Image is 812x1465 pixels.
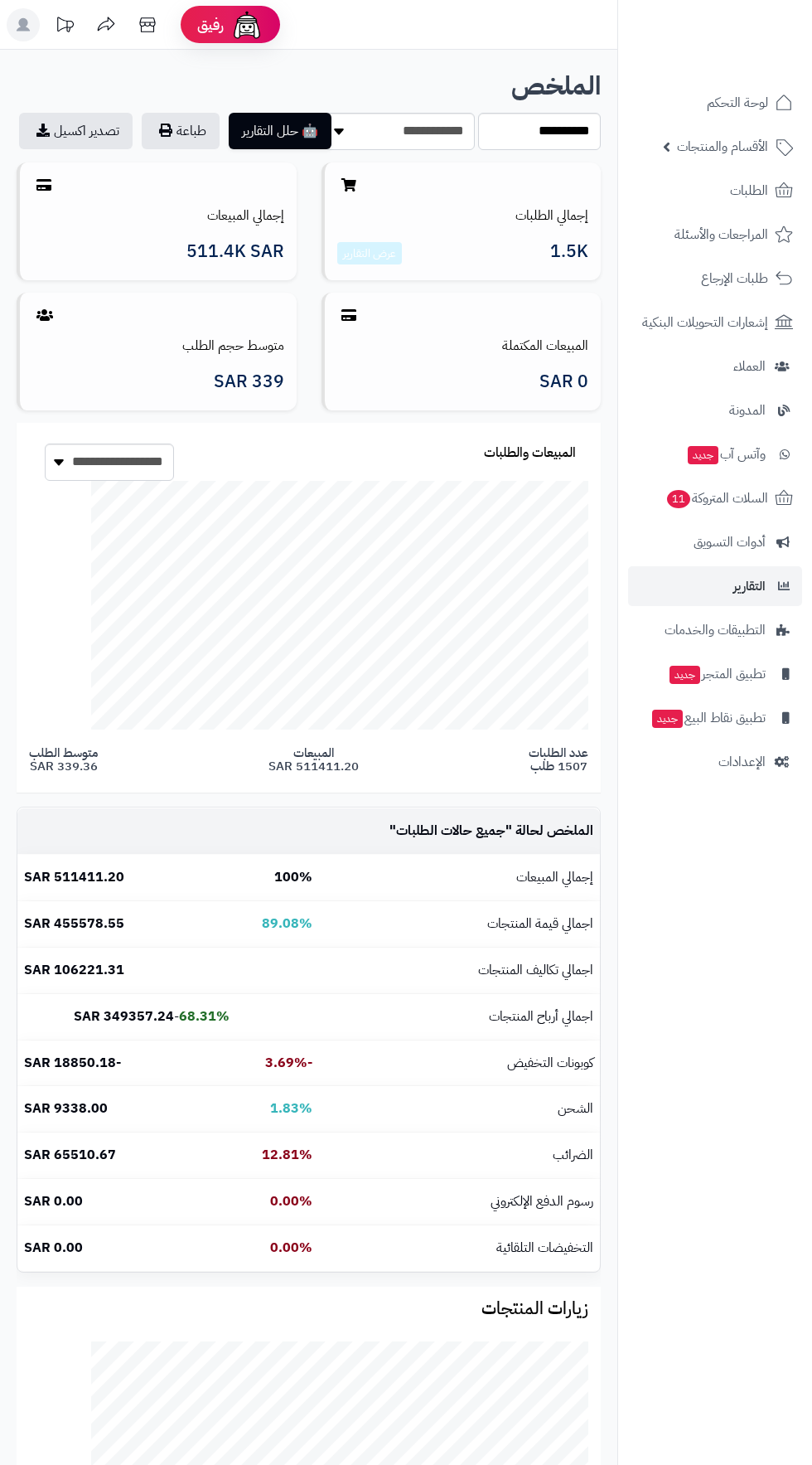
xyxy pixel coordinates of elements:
a: الطلبات [628,171,802,211]
td: إجمالي المبيعات [319,855,600,900]
span: العملاء [733,355,766,378]
td: اجمالي قيمة المنتجات [319,901,600,947]
b: 0.00% [270,1191,312,1211]
td: كوبونات التخفيض [319,1041,600,1086]
a: طلبات الإرجاع [628,259,802,298]
b: -3.69% [265,1053,312,1073]
a: أدوات التسويق [628,522,802,562]
a: تطبيق نقاط البيعجديد [628,698,802,738]
td: التخفيضات التلقائية [319,1225,600,1271]
span: جديد [688,446,718,464]
b: 349357.24 SAR [74,1007,174,1026]
b: 100% [274,867,312,887]
td: اجمالي تكاليف المنتجات [319,948,600,993]
span: متوسط الطلب 339.36 SAR [29,746,98,774]
a: المراجعات والأسئلة [628,215,802,255]
b: 511411.20 SAR [24,867,124,887]
a: إجمالي المبيعات [207,206,284,226]
a: متوسط حجم الطلب [182,336,284,356]
a: التقارير [628,566,802,606]
a: لوحة التحكم [628,83,802,123]
span: جميع حالات الطلبات [396,821,505,841]
b: 1.83% [270,1099,312,1118]
button: طباعة [142,113,220,149]
span: جديد [669,666,700,684]
span: 0 SAR [539,372,588,391]
td: الضرائب [319,1133,600,1178]
a: المبيعات المكتملة [502,336,588,356]
td: الملخص لحالة " " [319,808,600,854]
a: العملاء [628,347,802,386]
span: الإعدادات [718,750,766,774]
span: المراجعات والأسئلة [674,223,768,246]
td: رسوم الدفع الإلكتروني [319,1179,600,1225]
a: إجمالي الطلبات [515,206,588,226]
span: المبيعات 511411.20 SAR [268,746,359,774]
span: السلات المتروكة [665,487,768,510]
span: إشعارات التحويلات البنكية [642,311,768,334]
a: المدونة [628,391,802,430]
td: الشحن [319,1086,600,1132]
b: 455578.55 SAR [24,914,124,934]
span: الطلبات [730,179,768,202]
button: 🤖 حلل التقارير [229,113,331,149]
b: 9338.00 SAR [24,1099,108,1118]
span: التقارير [733,575,766,598]
b: 89.08% [262,914,312,934]
span: تطبيق نقاط البيع [650,706,766,730]
span: التطبيقات والخدمات [665,619,766,642]
span: 1.5K [550,242,588,265]
a: تطبيق المتجرجديد [628,654,802,694]
b: 0.00% [270,1238,312,1258]
a: تحديثات المنصة [44,8,85,46]
h3: زيارات المنتجات [29,1299,588,1318]
a: التطبيقات والخدمات [628,610,802,650]
b: -18850.18 SAR [24,1053,121,1073]
span: أدوات التسويق [694,531,766,554]
span: لوحة التحكم [707,91,768,114]
b: 0.00 SAR [24,1191,83,1211]
td: - [17,994,236,1040]
b: 0.00 SAR [24,1238,83,1258]
a: الإعدادات [628,742,802,782]
span: 11 [667,490,691,509]
a: إشعارات التحويلات البنكية [628,303,802,342]
h3: المبيعات والطلبات [484,446,576,461]
span: الأقسام والمنتجات [677,135,768,158]
span: رفيق [197,15,224,35]
span: تطبيق المتجر [668,662,766,686]
span: المدونة [729,399,766,422]
a: وآتس آبجديد [628,434,802,474]
td: اجمالي أرباح المنتجات [319,994,600,1040]
img: ai-face.png [230,8,263,41]
a: السلات المتروكة11 [628,478,802,518]
b: 68.31% [179,1007,230,1026]
b: 12.81% [262,1145,312,1165]
b: 106221.31 SAR [24,960,124,980]
span: 511.4K SAR [186,242,284,261]
span: وآتس آب [686,443,766,466]
span: عدد الطلبات 1507 طلب [529,746,588,774]
img: logo-2.png [699,38,796,73]
b: 65510.67 SAR [24,1145,116,1165]
span: جديد [652,710,683,728]
a: عرض التقارير [343,245,396,262]
a: تصدير اكسيل [19,113,133,149]
b: الملخص [511,66,601,105]
span: طلبات الإرجاع [701,267,768,290]
span: 339 SAR [214,372,284,391]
